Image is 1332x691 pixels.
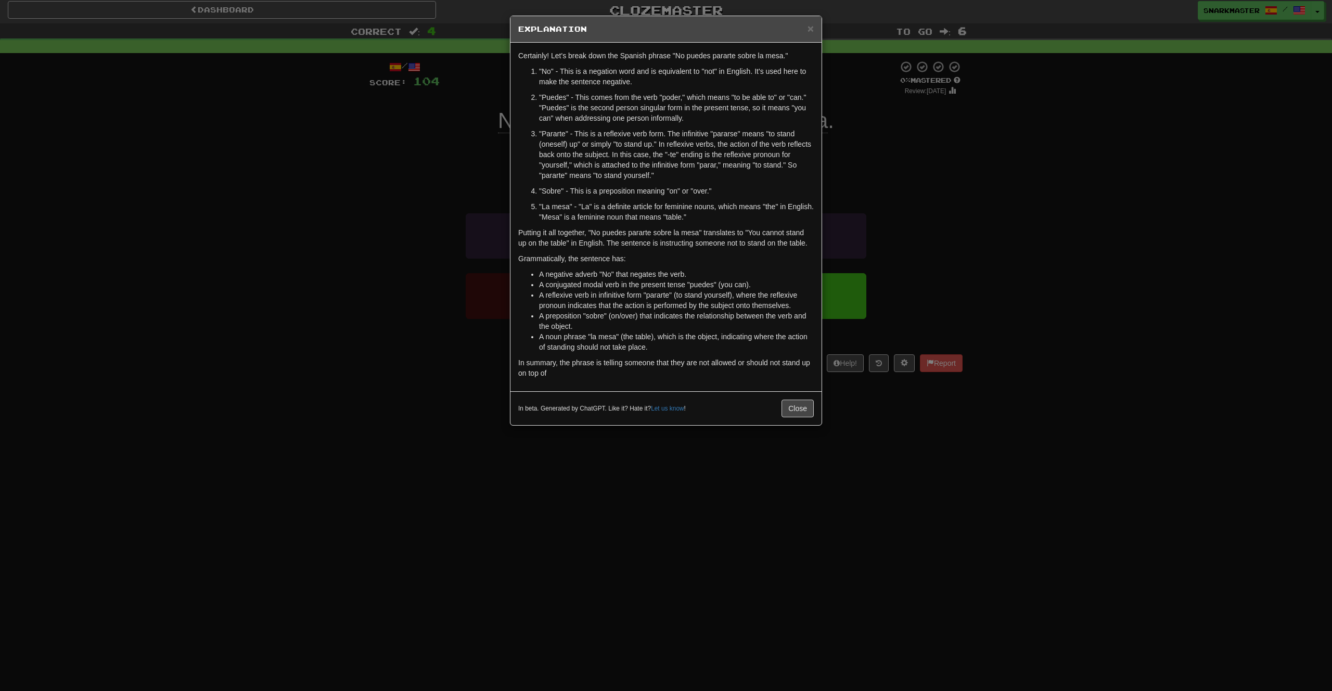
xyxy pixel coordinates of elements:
[539,186,814,196] p: "Sobre" - This is a preposition meaning "on" or "over."
[782,400,814,417] button: Close
[539,290,814,311] li: A reflexive verb in infinitive form "pararte" (to stand yourself), where the reflexive pronoun in...
[518,404,686,413] small: In beta. Generated by ChatGPT. Like it? Hate it? !
[651,405,684,412] a: Let us know
[518,227,814,248] p: Putting it all together, "No puedes pararte sobre la mesa" translates to "You cannot stand up on ...
[539,331,814,352] li: A noun phrase "la mesa" (the table), which is the object, indicating where the action of standing...
[539,129,814,181] p: "Pararte" - This is a reflexive verb form. The infinitive "pararse" means "to stand (oneself) up"...
[808,22,814,34] span: ×
[808,23,814,34] button: Close
[539,311,814,331] li: A preposition "sobre" (on/over) that indicates the relationship between the verb and the object.
[539,201,814,222] p: "La mesa" - "La" is a definite article for feminine nouns, which means "the" in English. "Mesa" i...
[518,357,814,378] p: In summary, the phrase is telling someone that they are not allowed or should not stand up on top of
[539,66,814,87] p: "No" - This is a negation word and is equivalent to "not" in English. It's used here to make the ...
[539,269,814,279] li: A negative adverb "No" that negates the verb.
[539,92,814,123] p: "Puedes" - This comes from the verb "poder," which means "to be able to" or "can." "Puedes" is th...
[518,50,814,61] p: Certainly! Let's break down the Spanish phrase "No puedes pararte sobre la mesa."
[539,279,814,290] li: A conjugated modal verb in the present tense "puedes" (you can).
[518,24,814,34] h5: Explanation
[518,253,814,264] p: Grammatically, the sentence has:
